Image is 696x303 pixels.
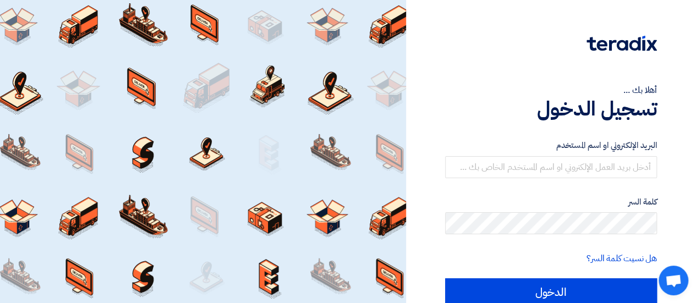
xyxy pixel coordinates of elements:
div: Open chat [659,266,688,295]
label: البريد الإلكتروني او اسم المستخدم [445,139,657,152]
img: Teradix logo [587,36,657,51]
h1: تسجيل الدخول [445,97,657,121]
a: هل نسيت كلمة السر؟ [587,252,657,265]
input: أدخل بريد العمل الإلكتروني او اسم المستخدم الخاص بك ... [445,156,657,178]
div: أهلا بك ... [445,84,657,97]
label: كلمة السر [445,196,657,208]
